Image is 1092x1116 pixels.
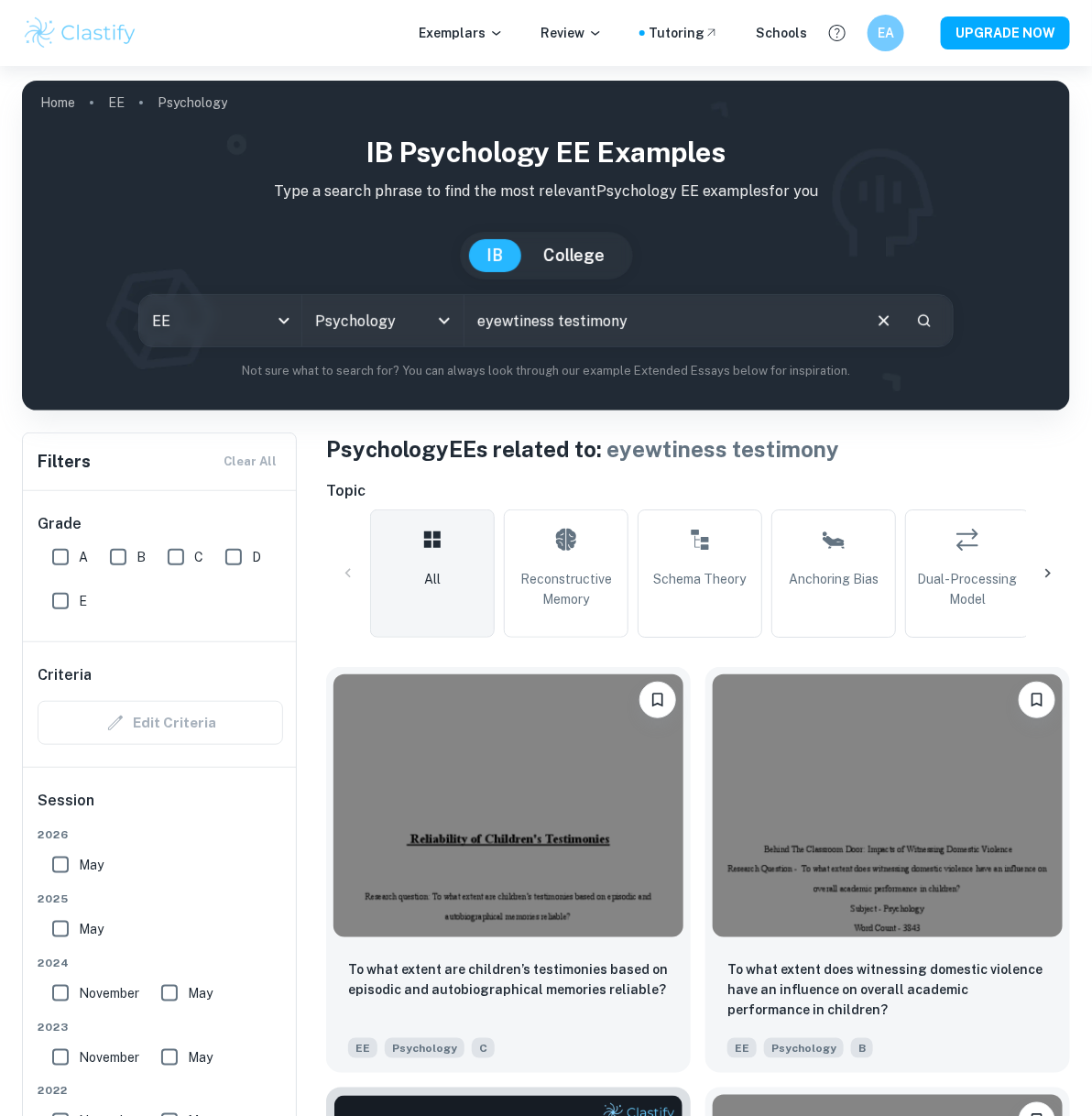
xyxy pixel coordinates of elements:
[40,90,75,115] a: Home
[139,295,301,346] div: EE
[789,569,879,589] span: Anchoring Bias
[38,955,283,971] span: 2024
[512,569,620,609] span: Reconstructive Memory
[941,16,1070,49] button: UPGRADE NOW
[79,1047,139,1067] span: November
[252,547,261,567] span: D
[108,90,125,115] a: EE
[38,701,283,745] div: Criteria filters are unavailable when searching by topic
[326,432,1070,465] h1: Psychology EEs related to:
[38,513,283,535] h6: Grade
[649,23,719,43] a: Tutoring
[38,1019,283,1035] span: 2023
[38,790,283,826] h6: Session
[727,1038,757,1058] span: EE
[158,93,227,113] p: Psychology
[38,664,92,686] h6: Criteria
[22,81,1070,410] img: profile cover
[38,826,283,843] span: 2026
[705,667,1070,1073] a: BookmarkTo what extent does witnessing domestic violence have an influence on overall academic pe...
[541,23,603,43] p: Review
[37,362,1055,380] p: Not sure what to search for? You can always look through our example Extended Essays below for in...
[913,569,1021,609] span: Dual-Processing Model
[194,547,203,567] span: C
[472,1038,495,1058] span: C
[713,674,1063,937] img: Psychology EE example thumbnail: To what extent does witnessing domestic
[526,239,624,272] button: College
[424,569,441,589] span: All
[385,1038,464,1058] span: Psychology
[909,305,940,336] button: Search
[79,919,104,939] span: May
[876,23,897,43] h6: EA
[188,1047,213,1067] span: May
[333,674,683,937] img: Psychology EE example thumbnail: To what extent are children’s testimonie
[469,239,522,272] button: IB
[639,682,676,718] button: Bookmark
[348,959,669,1000] p: To what extent are children’s testimonies based on episodic and autobiographical memories reliable?
[37,181,1055,202] p: Type a search phrase to find the most relevant Psychology EE examples for you
[419,23,504,43] p: Exemplars
[348,1038,377,1058] span: EE
[37,132,1055,173] h1: IB Psychology EE examples
[868,15,904,51] button: EA
[22,15,138,51] img: Clastify logo
[727,959,1048,1020] p: To what extent does witnessing domestic violence have an influence on overall academic performanc...
[79,983,139,1003] span: November
[79,855,104,875] span: May
[431,308,457,334] button: Open
[1019,682,1055,718] button: Bookmark
[867,303,901,338] button: Clear
[136,547,146,567] span: B
[79,591,87,611] span: E
[188,983,213,1003] span: May
[464,295,859,346] input: E.g. cognitive development theories, abnormal psychology case studies, social psychology experime...
[326,480,1070,502] h6: Topic
[38,1083,283,1100] span: 2022
[756,23,807,43] a: Schools
[326,667,691,1073] a: BookmarkTo what extent are children’s testimonies based on episodic and autobiographical memories...
[764,1038,844,1058] span: Psychology
[79,547,88,567] span: A
[38,449,91,475] h6: Filters
[606,436,839,462] span: eyewtiness testimony
[654,569,747,589] span: Schema Theory
[851,1038,873,1058] span: B
[822,17,853,49] button: Help and Feedback
[38,891,283,907] span: 2025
